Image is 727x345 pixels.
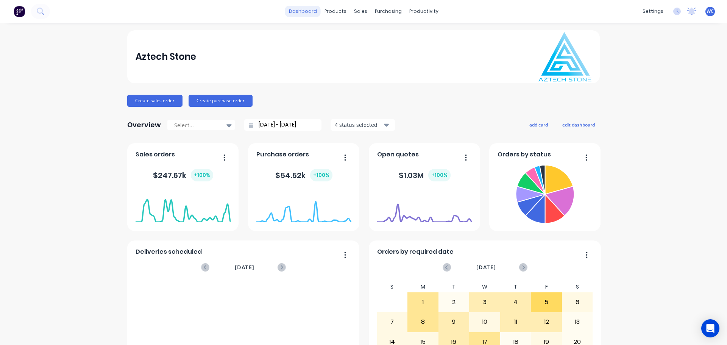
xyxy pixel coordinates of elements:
div: 1 [408,293,438,312]
div: M [407,281,438,292]
div: Aztech Stone [136,49,196,64]
span: Purchase orders [256,150,309,159]
div: 10 [470,312,500,331]
div: settings [639,6,667,17]
div: $ 247.67k [153,169,213,181]
div: productivity [406,6,442,17]
span: [DATE] [476,263,496,272]
span: [DATE] [235,263,254,272]
div: 5 [531,293,562,312]
div: + 100 % [191,169,213,181]
div: 4 [501,293,531,312]
div: 3 [470,293,500,312]
div: S [377,281,408,292]
span: Open quotes [377,150,419,159]
button: Create purchase order [189,95,253,107]
div: products [321,6,350,17]
div: 4 status selected [335,121,382,129]
div: 13 [562,312,593,331]
div: + 100 % [310,169,332,181]
span: WC [707,8,714,15]
img: Aztech Stone [538,32,591,81]
div: $ 54.52k [275,169,332,181]
div: 9 [439,312,469,331]
div: 7 [377,312,407,331]
button: Create sales order [127,95,183,107]
div: purchasing [371,6,406,17]
div: W [469,281,500,292]
span: Orders by status [498,150,551,159]
div: Open Intercom Messenger [701,319,719,337]
span: Sales orders [136,150,175,159]
button: add card [524,120,553,130]
div: $ 1.03M [399,169,451,181]
button: edit dashboard [557,120,600,130]
div: 8 [408,312,438,331]
div: Overview [127,117,161,133]
button: 4 status selected [331,119,395,131]
div: + 100 % [428,169,451,181]
div: T [500,281,531,292]
div: F [531,281,562,292]
a: dashboard [285,6,321,17]
div: 12 [531,312,562,331]
div: 11 [501,312,531,331]
span: Deliveries scheduled [136,247,202,256]
div: S [562,281,593,292]
div: T [438,281,470,292]
div: sales [350,6,371,17]
img: Factory [14,6,25,17]
div: 6 [562,293,593,312]
div: 2 [439,293,469,312]
span: Orders by required date [377,247,454,256]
